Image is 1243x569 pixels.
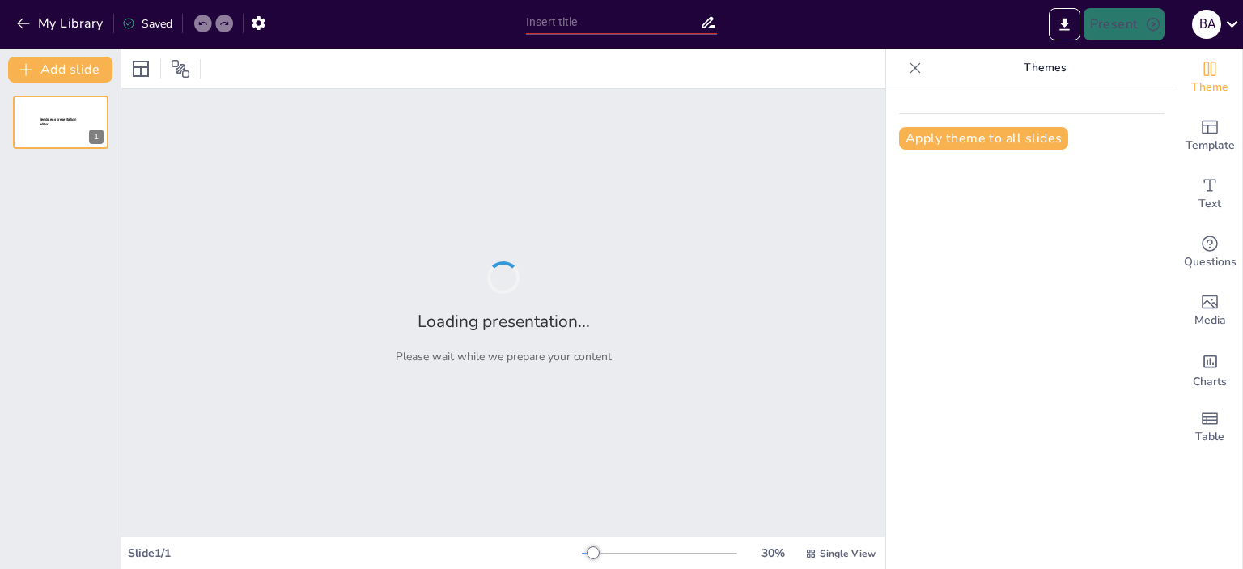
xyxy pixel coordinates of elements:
div: Change the overall theme [1177,49,1242,107]
span: Text [1198,195,1221,213]
span: Theme [1191,79,1228,96]
span: Table [1195,428,1224,446]
span: Single View [820,547,876,560]
span: Template [1186,137,1235,155]
div: Add text boxes [1177,165,1242,223]
p: Please wait while we prepare your content [396,349,612,364]
button: My Library [12,11,110,36]
span: Media [1194,312,1226,329]
h2: Loading presentation... [418,310,590,333]
span: Position [171,59,190,79]
button: Apply theme to all slides [899,127,1068,150]
button: Export to PowerPoint [1049,8,1080,40]
div: Add images, graphics, shapes or video [1177,282,1242,340]
p: Themes [928,49,1161,87]
span: Sendsteps presentation editor [40,117,76,126]
div: Sendsteps presentation editor1 [13,96,108,149]
div: 30 % [753,546,792,561]
button: Present [1084,8,1165,40]
div: Layout [128,56,154,82]
div: Add charts and graphs [1177,340,1242,398]
div: 1 [89,130,104,144]
div: Get real-time input from your audience [1177,223,1242,282]
input: Insert title [526,11,700,34]
div: В А [1192,10,1221,39]
button: В А [1192,8,1221,40]
div: Saved [122,16,172,32]
div: Add ready made slides [1177,107,1242,165]
span: Charts [1193,373,1227,391]
div: Slide 1 / 1 [128,546,582,561]
span: Questions [1184,253,1237,271]
button: Add slide [8,57,112,83]
div: Add a table [1177,398,1242,456]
